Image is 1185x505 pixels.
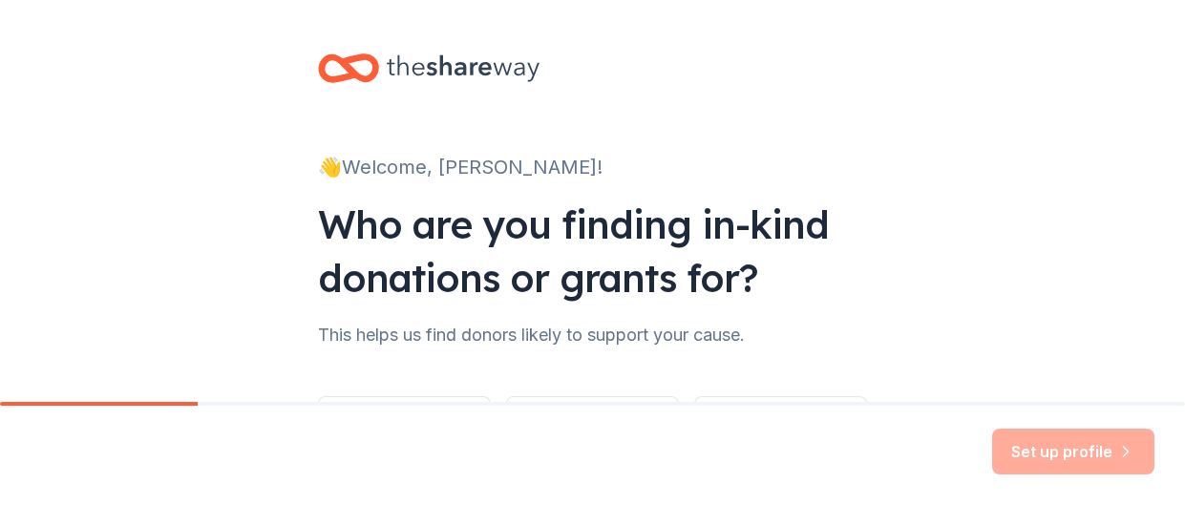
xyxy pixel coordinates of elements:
button: Other group [506,396,679,488]
button: Nonprofit [318,396,491,488]
div: Who are you finding in-kind donations or grants for? [318,198,868,305]
div: This helps us find donors likely to support your cause. [318,320,868,350]
div: 👋 Welcome, [PERSON_NAME]! [318,152,868,182]
button: Individual [694,396,867,488]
